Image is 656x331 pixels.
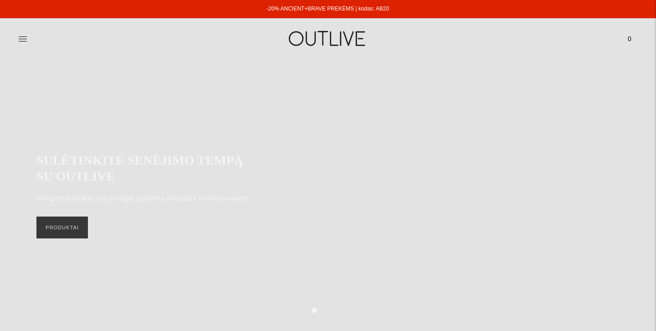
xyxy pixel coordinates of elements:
[36,217,88,238] a: PRODUKTAI
[623,32,636,45] span: 0
[621,29,638,49] a: 0
[36,152,255,184] h2: SULĖTINKITE SENĖJIMO TEMPĄ SU OUTLIVE
[312,308,317,313] button: Move carousel to slide 1
[271,23,385,54] img: OUTLIVE
[266,5,389,12] a: -20% ANCIENT+BRAVE PREKĖMS | kodas: AB20
[339,307,344,312] button: Move carousel to slide 3
[36,193,246,204] p: Efektyvūs produktai Jūsų energijai, pažinimui, išvaizdai ir bendrai sveikatai
[326,307,330,312] button: Move carousel to slide 2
